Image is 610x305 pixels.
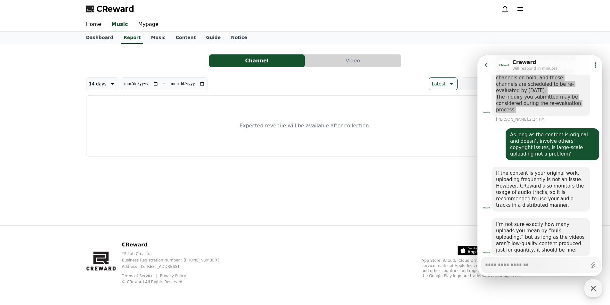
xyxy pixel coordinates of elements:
p: Latest [432,79,445,88]
p: YP Lab Co., Ltd. [122,251,229,256]
button: Latest [429,77,457,90]
button: Channel [209,54,305,67]
button: 14 days [86,77,118,90]
p: CReward [122,241,229,249]
p: ~ [162,80,167,88]
a: Guide [201,32,226,44]
a: Dashboard [81,32,118,44]
iframe: Channel chat [477,55,602,276]
a: Music [110,18,129,31]
a: Content [171,32,201,44]
button: Video [305,54,401,67]
a: Notice [226,32,252,44]
p: 14 days [89,79,107,88]
a: Report [121,32,143,44]
p: Address : [STREET_ADDRESS] [122,264,229,269]
a: CReward [86,4,134,14]
span: CReward [96,4,134,14]
p: Business Registration Number : [PHONE_NUMBER] [122,258,229,263]
p: App Store, iCloud, iCloud Drive, and iTunes Store are service marks of Apple Inc., registered in ... [422,258,524,278]
a: Mypage [133,18,164,31]
a: Home [81,18,106,31]
a: Music [146,32,170,44]
a: Terms of Service [122,274,158,278]
p: Expected revenue will be available after collection. [240,122,370,130]
a: Privacy Policy [160,274,186,278]
p: © CReward All Rights Reserved. [122,279,229,285]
